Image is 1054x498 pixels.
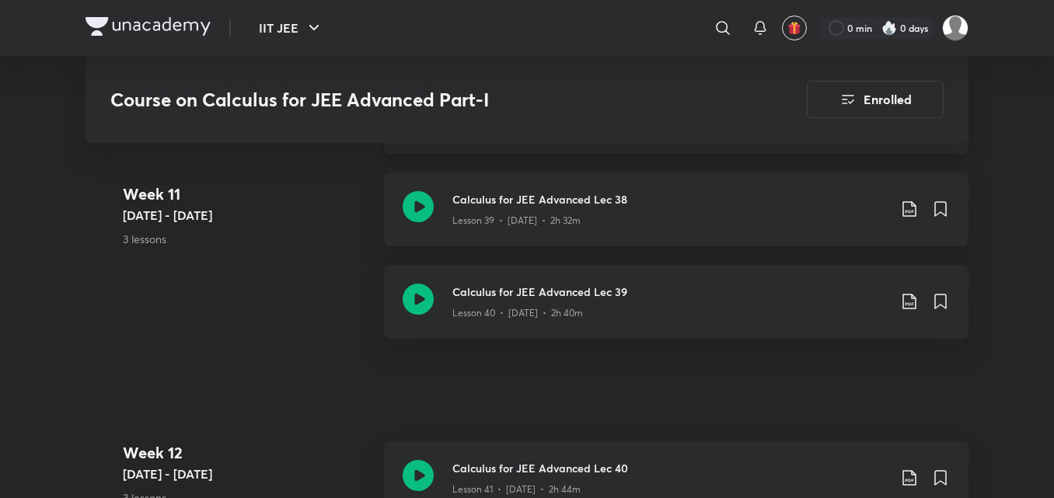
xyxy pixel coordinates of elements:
[250,12,333,44] button: IIT JEE
[86,17,211,40] a: Company Logo
[452,214,581,228] p: Lesson 39 • [DATE] • 2h 32m
[384,172,968,265] a: Calculus for JEE Advanced Lec 38Lesson 39 • [DATE] • 2h 32m
[787,21,801,35] img: avatar
[452,306,583,320] p: Lesson 40 • [DATE] • 2h 40m
[452,482,581,496] p: Lesson 41 • [DATE] • 2h 44m
[123,231,372,247] p: 3 lessons
[123,465,372,483] h5: [DATE] - [DATE]
[452,191,888,207] h3: Calculus for JEE Advanced Lec 38
[123,441,372,465] h4: Week 12
[782,16,807,40] button: avatar
[942,15,968,41] img: Shravan
[384,265,968,357] a: Calculus for JEE Advanced Lec 39Lesson 40 • [DATE] • 2h 40m
[452,284,888,300] h3: Calculus for JEE Advanced Lec 39
[123,206,372,225] h5: [DATE] - [DATE]
[452,460,888,476] h3: Calculus for JEE Advanced Lec 40
[807,81,944,118] button: Enrolled
[86,17,211,36] img: Company Logo
[110,89,719,111] h3: Course on Calculus for JEE Advanced Part-I
[123,183,372,206] h4: Week 11
[881,20,897,36] img: streak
